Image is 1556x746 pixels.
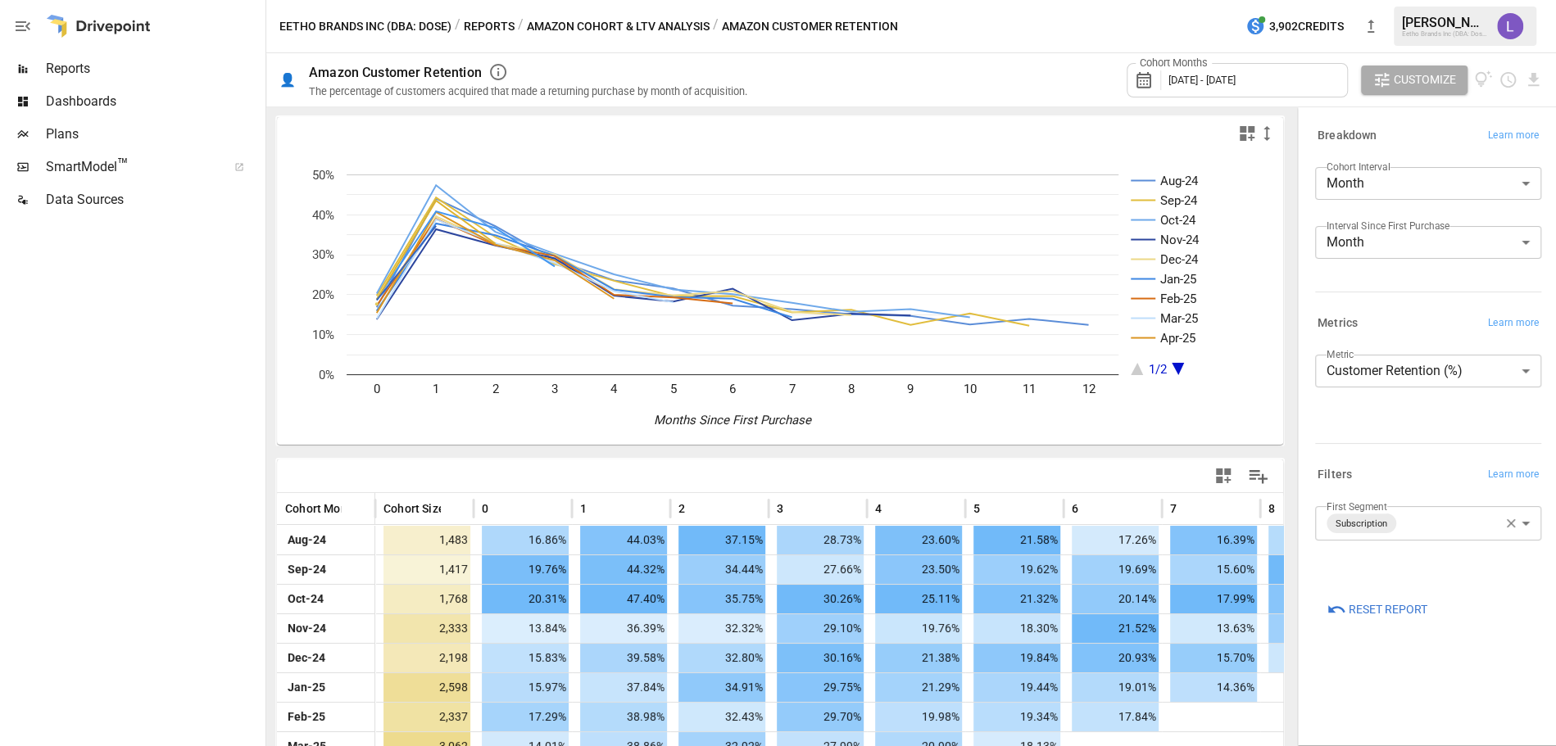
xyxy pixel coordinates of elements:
span: 34.44% [678,555,765,584]
span: 20.93% [1072,644,1159,672]
text: Feb-25 [1160,292,1196,306]
span: 30.26% [777,585,864,613]
button: Customize [1361,66,1468,95]
span: 15.72% [1268,585,1355,613]
span: 32.80% [678,644,765,672]
span: Reports [46,59,262,79]
span: 16.86% [482,526,569,554]
span: Dec-24 [285,644,328,672]
span: 13.63% [1170,614,1257,643]
text: Mar-25 [1160,311,1198,326]
span: Data Sources [46,190,262,210]
button: Schedule report [1499,70,1517,89]
text: Months Since First Purchase [654,413,812,427]
text: 20% [312,287,334,302]
span: Learn more [1488,315,1539,332]
span: 2,598 [383,673,470,702]
span: Subscription [1329,514,1394,533]
span: 1,768 [383,585,470,613]
div: 👤 [279,72,296,88]
text: 1/2 [1149,362,1167,377]
span: Oct-24 [285,585,326,613]
span: 21.32% [973,585,1060,613]
span: 15.70% [1170,644,1257,672]
span: 19.34% [973,703,1060,731]
span: 2,333 [383,614,470,643]
button: Sort [687,497,710,520]
span: [DATE] - [DATE] [1168,74,1236,86]
span: 30.16% [777,644,864,672]
span: 3 [777,500,783,517]
span: 17.84% [1072,703,1159,731]
div: Month [1315,167,1541,200]
button: View documentation [1474,66,1493,95]
span: 7 [1170,500,1177,517]
span: 28.73% [777,526,864,554]
span: 34.91% [678,673,765,702]
text: 10% [312,328,334,342]
button: Download report [1524,70,1543,89]
div: Month [1315,226,1541,259]
span: 0 [482,500,488,517]
text: Dec-24 [1160,252,1199,267]
div: [PERSON_NAME] [1402,15,1487,30]
div: Amazon Customer Retention [309,65,482,80]
text: Aug-24 [1160,174,1199,188]
text: 10 [964,382,977,396]
span: ™ [117,155,129,175]
span: 1,483 [383,526,470,554]
text: 9 [907,382,914,396]
span: 4 [875,500,882,517]
text: Sep-24 [1160,193,1198,208]
span: 44.03% [580,526,667,554]
span: Cohort Month [285,500,358,517]
text: 1 [433,382,439,396]
span: 16.39% [1170,526,1257,554]
span: 8 [1268,500,1275,517]
text: 12 [1082,382,1095,396]
span: 19.76% [482,555,569,584]
div: / [455,16,460,37]
span: 18.30% [973,614,1060,643]
img: Lindsay North [1497,13,1523,39]
span: Dashboards [46,92,262,111]
span: Nov-24 [285,614,329,643]
text: 30% [312,247,334,262]
button: Sort [883,497,906,520]
span: 19.69% [1072,555,1159,584]
span: 32.32% [678,614,765,643]
button: Sort [1277,497,1300,520]
button: Sort [1178,497,1201,520]
text: 4 [610,382,618,396]
span: 39.58% [580,644,667,672]
div: The percentage of customers acquired that made a returning purchase by month of acquisition. [309,85,747,97]
svg: A chart. [277,150,1267,445]
span: 19.01% [1072,673,1159,702]
span: 29.70% [777,703,864,731]
span: Customize [1394,70,1456,90]
span: 3,902 Credits [1269,16,1344,37]
div: Eetho Brands Inc (DBA: Dose) [1402,30,1487,38]
span: Aug-24 [285,526,329,554]
text: 3 [551,382,558,396]
span: 14.92% [1268,644,1355,672]
h6: Metrics [1318,314,1358,332]
span: 20.31% [482,585,569,613]
button: New version available, click to update! [1354,10,1387,43]
span: Learn more [1488,128,1539,144]
span: 15.97% [482,673,569,702]
span: 29.75% [777,673,864,702]
span: 19.84% [973,644,1060,672]
span: 2,198 [383,644,470,672]
span: Reset Report [1349,599,1427,620]
button: Sort [442,497,465,520]
button: Sort [490,497,513,520]
label: Metric [1327,347,1354,361]
span: Plans [46,124,262,144]
span: 21.58% [973,526,1060,554]
text: 6 [729,382,736,396]
span: 27.66% [777,555,864,584]
div: Customer Retention (%) [1315,355,1541,387]
span: 36.39% [580,614,667,643]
